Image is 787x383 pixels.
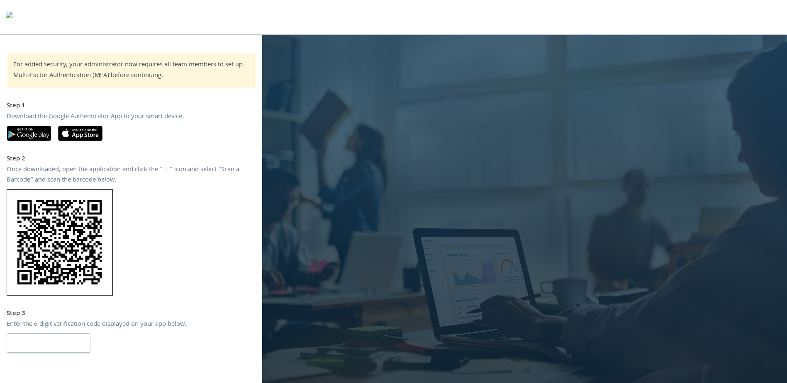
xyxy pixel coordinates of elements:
[13,60,249,81] div: For added security, your administrator now requires all team members to set up Multi-Factor Authe...
[7,101,25,112] strong: Step 1
[7,320,256,330] div: Enter the 6 digit verification code displayed on your app below.
[58,126,102,141] img: apple-app-store.svg
[7,154,25,165] strong: Step 2
[7,189,113,296] img: jHPLz49dQAAAABJRU5ErkJggg==
[7,308,25,319] strong: Step 3
[7,126,51,141] img: google-play.svg
[7,112,256,123] div: Download the Google Authenticator App to your smart device.
[6,9,12,25] img: todyl-logo-dark.svg
[7,165,256,186] div: Once downloaded, open the application and click the “ + “ icon and select “Scan a Barcode” and sc...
